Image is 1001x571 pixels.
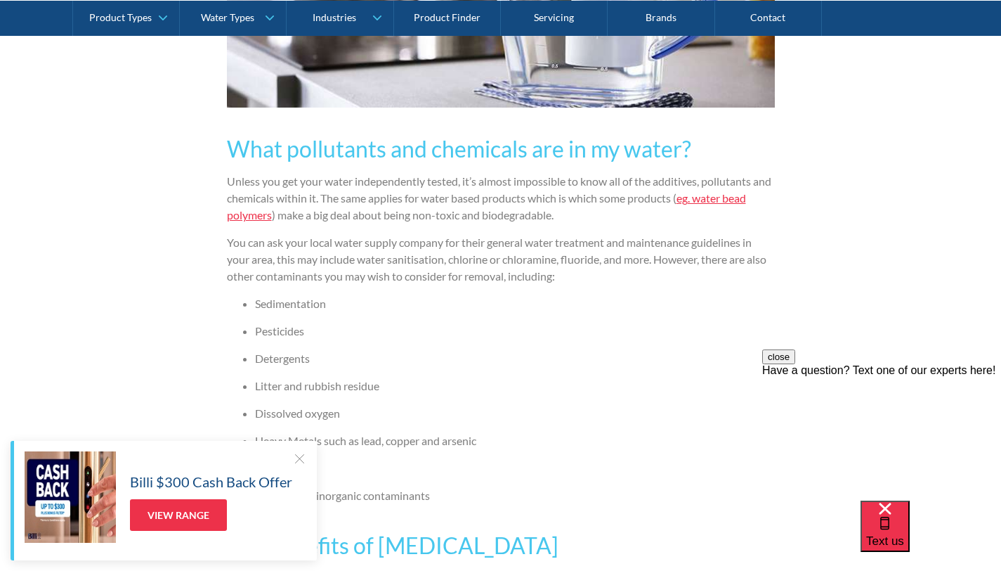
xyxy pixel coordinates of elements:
li: Dissolved oxygen [255,405,775,422]
li: VOCs [255,460,775,477]
p: Unless you get your water independently tested, it’s almost impossible to know all of the additiv... [227,173,775,224]
li: Sedimentation [255,295,775,312]
h3: What pollutants and chemicals are in my water? [227,132,775,166]
li: Pesticides [255,323,775,340]
li: Organic and inorganic contaminants [255,487,775,504]
h3: The benefits of [MEDICAL_DATA] [227,529,775,563]
h5: Billi $300 Cash Back Offer [130,471,292,492]
p: You can ask your local water supply company for their general water treatment and maintenance gui... [227,234,775,285]
img: Billi $300 Cash Back Offer [25,451,116,543]
a: View Range [130,499,227,531]
div: Water Types [201,11,254,23]
iframe: podium webchat widget prompt [762,349,1001,518]
iframe: podium webchat widget bubble [861,501,1001,571]
li: Heavy Metals such as lead, copper and arsenic [255,432,775,449]
li: Litter and rubbish residue [255,378,775,394]
div: Industries [313,11,356,23]
li: Detergents [255,350,775,367]
div: Product Types [89,11,152,23]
